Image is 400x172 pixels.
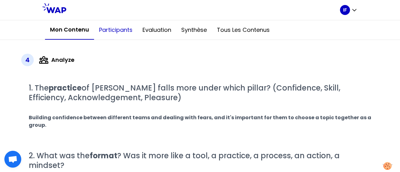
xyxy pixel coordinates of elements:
button: IF [340,5,357,15]
button: Synthèse [176,21,212,39]
span: 1. The [29,83,49,93]
span: 2. What was the [29,150,90,161]
div: 4 [21,54,34,66]
button: Evaluation [137,21,176,39]
button: Participants [94,21,137,39]
label: Analyze [51,56,74,64]
span: Building confidence between different teams and dealing with fears, and it's important for them t... [29,114,372,129]
button: Mon contenu [45,20,94,40]
button: Tous les contenus [212,21,275,39]
p: IF [343,7,347,13]
span: of [PERSON_NAME] falls more under which pillar? (Confidence, Skill, Efficiency, Acknowledgement, ... [29,83,342,103]
div: Conversa aberta [4,151,21,168]
span: practice [49,83,82,93]
span: ? Was it more like a tool, a practice, a process, an action, a mindset? [29,150,342,170]
span: format [90,150,117,161]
